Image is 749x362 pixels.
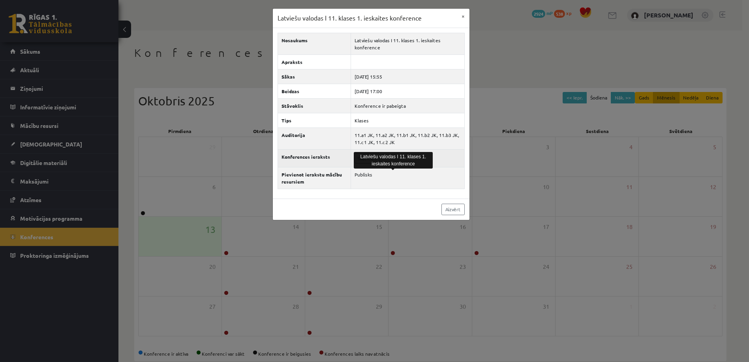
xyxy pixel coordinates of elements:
[351,167,465,189] td: Publisks
[278,13,422,23] h3: Latviešu valodas I 11. klases 1. ieskaites konference
[278,33,351,54] th: Nosaukums
[354,152,433,169] div: Latviešu valodas I 11. klases 1. ieskaites konference
[278,84,351,98] th: Beidzas
[278,128,351,149] th: Auditorija
[351,84,465,98] td: [DATE] 17:00
[351,113,465,128] td: Klases
[278,167,351,189] th: Pievienot ierakstu mācību resursiem
[278,149,351,167] th: Konferences ieraksts
[278,69,351,84] th: Sākas
[351,128,465,149] td: 11.a1 JK, 11.a2 JK, 11.b1 JK, 11.b2 JK, 11.b3 JK, 11.c1 JK, 11.c2 JK
[351,33,465,54] td: Latviešu valodas I 11. klases 1. ieskaites konference
[457,9,469,24] button: ×
[278,98,351,113] th: Stāvoklis
[278,113,351,128] th: Tips
[441,204,465,215] a: Aizvērt
[351,69,465,84] td: [DATE] 15:55
[278,54,351,69] th: Apraksts
[351,98,465,113] td: Konference ir pabeigta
